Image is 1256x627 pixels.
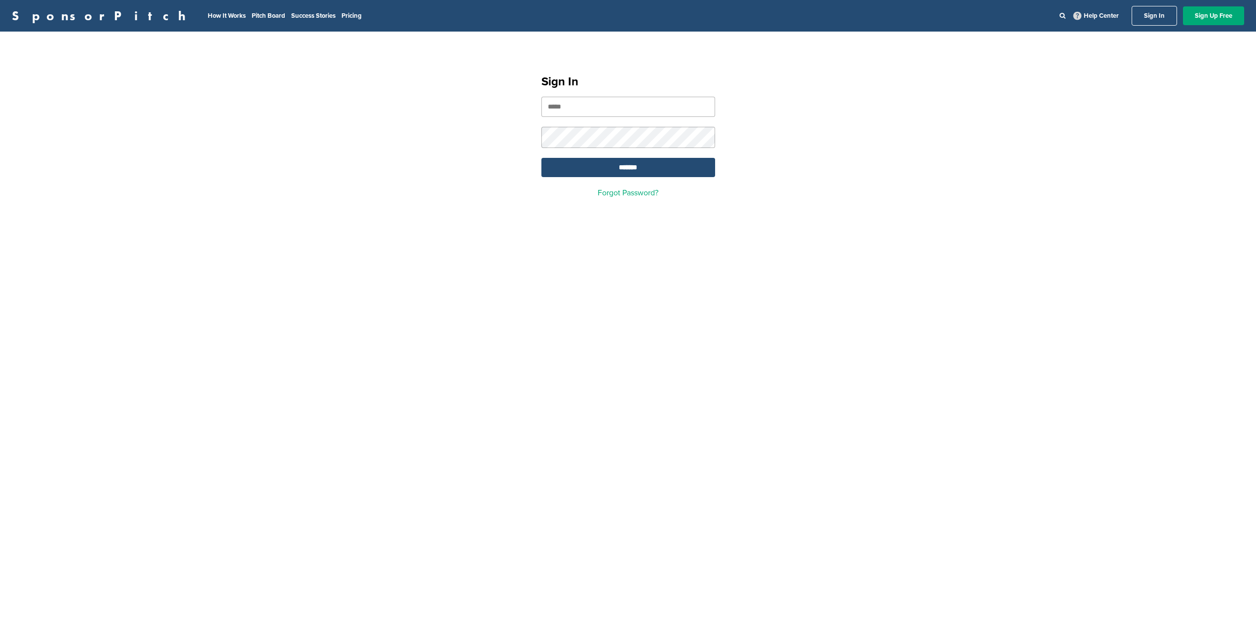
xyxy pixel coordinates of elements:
[252,12,285,20] a: Pitch Board
[1183,6,1244,25] a: Sign Up Free
[208,12,246,20] a: How It Works
[598,188,658,198] a: Forgot Password?
[1071,10,1121,22] a: Help Center
[291,12,336,20] a: Success Stories
[541,73,715,91] h1: Sign In
[342,12,362,20] a: Pricing
[1132,6,1177,26] a: Sign In
[12,9,192,22] a: SponsorPitch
